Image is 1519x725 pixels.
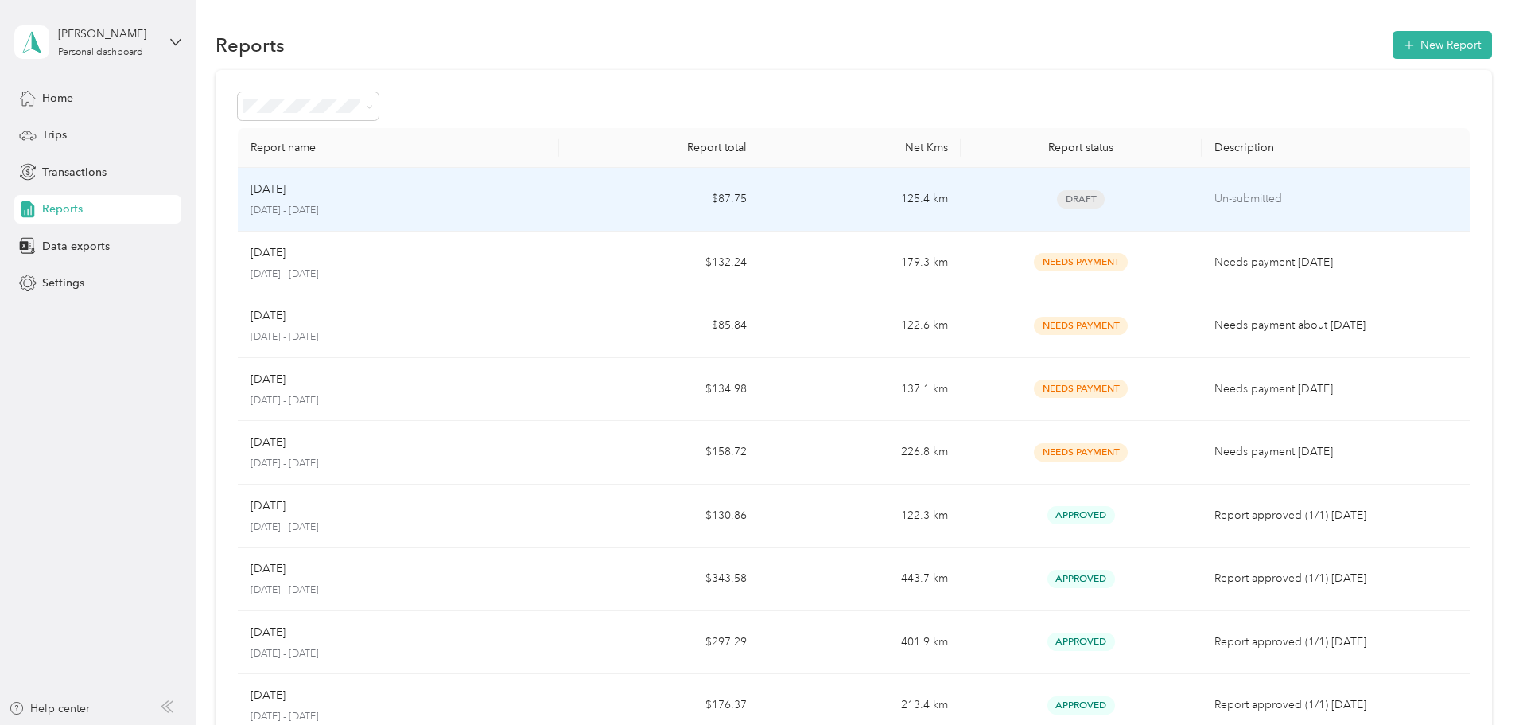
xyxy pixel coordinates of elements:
[251,624,286,641] p: [DATE]
[251,330,546,345] p: [DATE] - [DATE]
[759,548,960,611] td: 443.7 km
[42,201,83,217] span: Reports
[1034,380,1128,398] span: Needs Payment
[251,244,286,262] p: [DATE]
[759,421,960,485] td: 226.8 km
[251,457,546,471] p: [DATE] - [DATE]
[759,168,960,232] td: 125.4 km
[251,307,286,325] p: [DATE]
[1047,633,1115,651] span: Approved
[1214,507,1457,524] p: Report approved (1/1) [DATE]
[251,204,546,218] p: [DATE] - [DATE]
[759,485,960,548] td: 122.3 km
[42,127,67,143] span: Trips
[559,611,759,675] td: $297.29
[1214,254,1457,271] p: Needs payment [DATE]
[42,164,107,181] span: Transactions
[973,141,1189,154] div: Report status
[251,394,546,408] p: [DATE] - [DATE]
[759,611,960,675] td: 401.9 km
[251,371,286,388] p: [DATE]
[1214,317,1457,334] p: Needs payment about [DATE]
[251,497,286,515] p: [DATE]
[1214,443,1457,461] p: Needs payment [DATE]
[559,548,759,611] td: $343.58
[42,275,84,291] span: Settings
[559,128,759,168] th: Report total
[251,710,546,724] p: [DATE] - [DATE]
[1214,380,1457,398] p: Needs payment [DATE]
[251,181,286,198] p: [DATE]
[1034,253,1128,271] span: Needs Payment
[1214,190,1457,208] p: Un-submitted
[1202,128,1470,168] th: Description
[251,583,546,598] p: [DATE] - [DATE]
[251,520,546,535] p: [DATE] - [DATE]
[759,294,960,358] td: 122.6 km
[251,267,546,282] p: [DATE] - [DATE]
[559,358,759,422] td: $134.98
[1047,506,1115,524] span: Approved
[759,232,960,295] td: 179.3 km
[1034,443,1128,462] span: Needs Payment
[1034,317,1128,335] span: Needs Payment
[42,90,73,107] span: Home
[1430,636,1519,725] iframe: Everlance-gr Chat Button Frame
[559,168,759,232] td: $87.75
[251,647,546,661] p: [DATE] - [DATE]
[251,687,286,704] p: [DATE]
[759,128,960,168] th: Net Kms
[559,232,759,295] td: $132.24
[251,560,286,578] p: [DATE]
[559,485,759,548] td: $130.86
[1047,696,1115,715] span: Approved
[1047,570,1115,588] span: Approved
[1214,696,1457,714] p: Report approved (1/1) [DATE]
[251,434,286,451] p: [DATE]
[42,238,110,255] span: Data exports
[238,128,559,168] th: Report name
[58,25,157,42] div: [PERSON_NAME]
[1393,31,1492,59] button: New Report
[1057,190,1105,209] span: Draft
[559,294,759,358] td: $85.84
[1214,570,1457,587] p: Report approved (1/1) [DATE]
[759,358,960,422] td: 137.1 km
[9,700,90,717] button: Help center
[1214,633,1457,651] p: Report approved (1/1) [DATE]
[216,37,285,53] h1: Reports
[58,48,143,57] div: Personal dashboard
[559,421,759,485] td: $158.72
